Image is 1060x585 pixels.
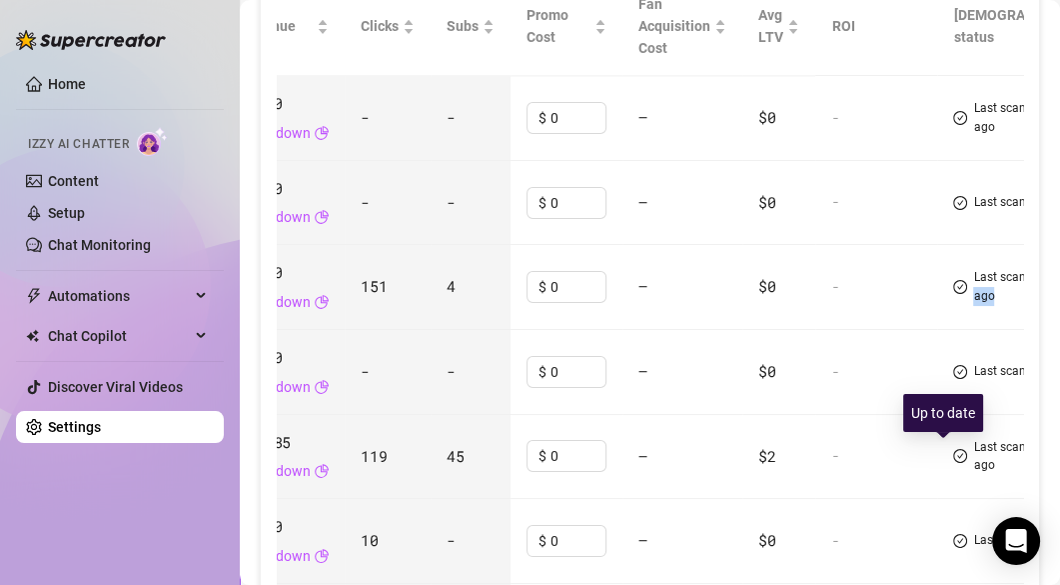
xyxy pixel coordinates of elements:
[48,280,190,312] span: Automations
[137,127,168,156] img: AI Chatter
[550,272,605,302] input: Enter cost
[447,15,479,37] span: Subs
[48,205,85,221] a: Setup
[953,268,967,306] span: check-circle
[447,530,456,550] span: -
[48,76,86,92] a: Home
[48,320,190,352] span: Chat Copilot
[992,517,1040,565] div: Open Intercom Messenger
[447,446,464,466] span: 45
[953,531,967,550] span: check-circle
[758,7,783,45] span: Avg LTV
[447,361,456,381] span: -
[16,30,166,50] img: logo-BBDzfeDw.svg
[638,192,647,212] span: —
[758,107,775,127] span: $0
[831,109,921,127] div: -
[48,379,183,395] a: Discover Viral Videos
[265,431,291,455] span: $85
[831,193,921,211] div: -
[447,192,456,212] span: -
[315,376,329,398] span: pie-chart
[550,526,605,556] input: Enter cost
[903,394,983,432] div: Up to date
[447,107,456,127] span: -
[48,173,99,189] a: Content
[638,446,647,466] span: —
[831,447,921,465] div: -
[315,291,329,313] span: pie-chart
[953,362,967,381] span: check-circle
[315,122,329,144] span: pie-chart
[48,419,101,435] a: Settings
[361,361,370,381] span: -
[550,357,605,387] input: Enter cost
[758,192,775,212] span: $0
[758,530,775,550] span: $0
[26,288,42,304] span: thunderbolt
[953,438,967,476] span: check-circle
[758,361,775,381] span: $0
[638,361,647,381] span: —
[758,276,775,296] span: $0
[315,206,329,228] span: pie-chart
[638,107,647,127] span: —
[550,103,605,133] input: Enter cost
[550,441,605,471] input: Enter cost
[26,329,39,343] img: Chat Copilot
[758,446,775,466] span: $2
[831,363,921,381] div: -
[527,4,590,48] span: Promo Cost
[953,193,967,212] span: check-circle
[315,460,329,482] span: pie-chart
[361,276,387,296] span: 151
[831,18,854,34] span: ROI
[361,530,378,550] span: 10
[48,237,151,253] a: Chat Monitoring
[953,99,967,137] span: check-circle
[831,278,921,296] div: -
[447,276,456,296] span: 4
[831,532,921,550] div: -
[361,192,370,212] span: -
[361,446,387,466] span: 119
[315,545,329,567] span: pie-chart
[361,107,370,127] span: -
[361,15,399,37] span: Clicks
[28,135,129,154] span: Izzy AI Chatter
[638,276,647,296] span: —
[240,15,313,37] span: Revenue
[638,530,647,550] span: —
[550,188,605,218] input: Enter cost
